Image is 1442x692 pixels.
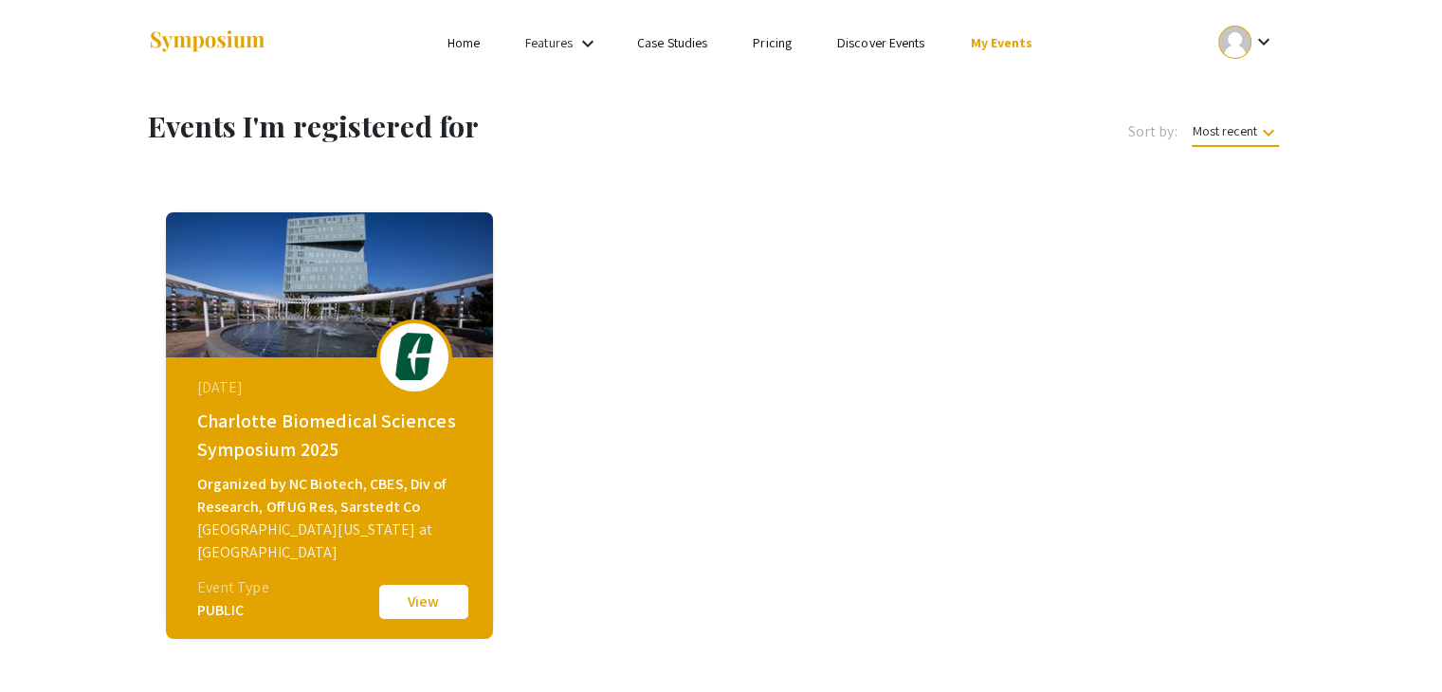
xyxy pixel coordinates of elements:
[1192,122,1279,147] span: Most recent
[197,376,466,399] div: [DATE]
[1198,21,1294,64] button: Expand account dropdown
[837,34,925,51] a: Discover Events
[386,333,443,380] img: biomedical-sciences2025_eventLogo_e7ea32_.png
[1128,120,1177,143] span: Sort by:
[1256,121,1279,144] mat-icon: keyboard_arrow_down
[14,607,81,678] iframe: Chat
[576,32,599,55] mat-icon: Expand Features list
[525,34,573,51] a: Features
[148,29,266,55] img: Symposium by ForagerOne
[753,34,792,51] a: Pricing
[197,473,466,519] div: Organized by NC Biotech, CBES, Div of Research, Off UG Res, Sarstedt Co
[197,576,269,599] div: Event Type
[376,582,471,622] button: View
[197,407,466,464] div: Charlotte Biomedical Sciences Symposium 2025
[197,599,269,622] div: PUBLIC
[447,34,480,51] a: Home
[166,212,493,357] img: biomedical-sciences2025_eventCoverPhoto_f0c029__thumb.jpg
[197,519,466,564] div: [GEOGRAPHIC_DATA][US_STATE] at [GEOGRAPHIC_DATA]
[1177,114,1294,148] button: Most recent
[148,109,805,143] h1: Events I'm registered for
[637,34,707,51] a: Case Studies
[1251,30,1274,53] mat-icon: Expand account dropdown
[970,34,1032,51] a: My Events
